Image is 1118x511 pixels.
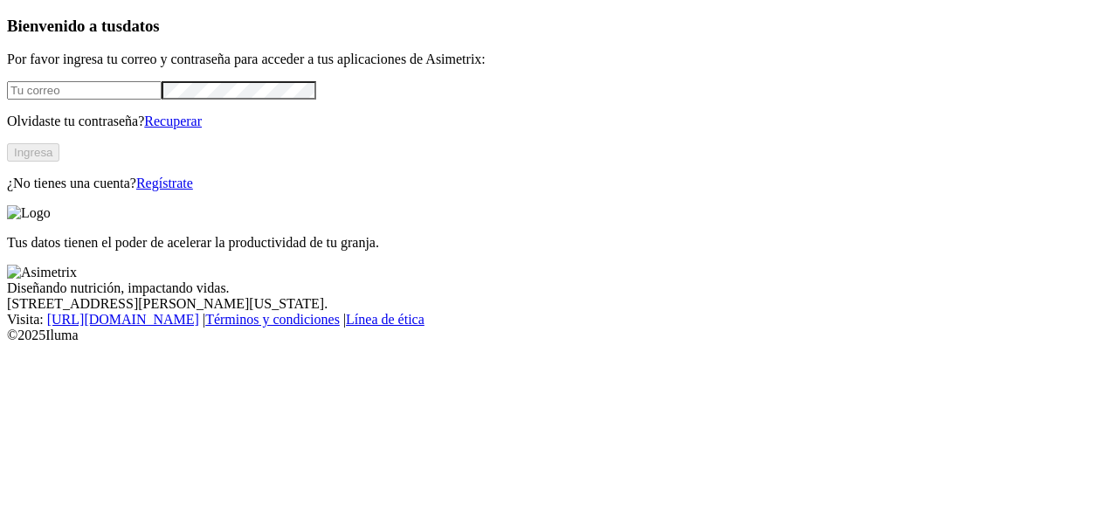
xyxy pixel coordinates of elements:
[205,312,340,327] a: Términos y condiciones
[122,17,160,35] span: datos
[136,176,193,190] a: Regístrate
[7,235,1111,251] p: Tus datos tienen el poder de acelerar la productividad de tu granja.
[7,52,1111,67] p: Por favor ingresa tu correo y contraseña para acceder a tus aplicaciones de Asimetrix:
[144,114,202,128] a: Recuperar
[7,143,59,162] button: Ingresa
[7,81,162,100] input: Tu correo
[7,312,1111,328] div: Visita : | |
[7,17,1111,36] h3: Bienvenido a tus
[7,328,1111,343] div: © 2025 Iluma
[7,265,77,280] img: Asimetrix
[47,312,199,327] a: [URL][DOMAIN_NAME]
[7,205,51,221] img: Logo
[7,280,1111,296] div: Diseñando nutrición, impactando vidas.
[7,176,1111,191] p: ¿No tienes una cuenta?
[7,296,1111,312] div: [STREET_ADDRESS][PERSON_NAME][US_STATE].
[346,312,424,327] a: Línea de ética
[7,114,1111,129] p: Olvidaste tu contraseña?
